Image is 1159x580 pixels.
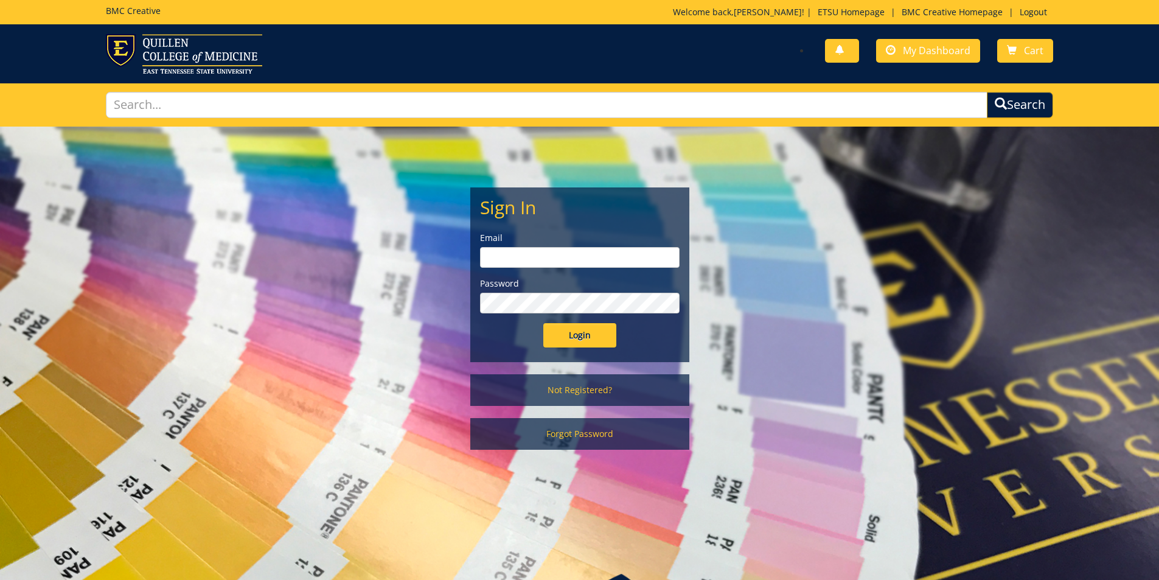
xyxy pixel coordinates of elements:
[543,323,616,348] input: Login
[106,6,161,15] h5: BMC Creative
[876,39,980,63] a: My Dashboard
[480,278,680,290] label: Password
[470,418,689,450] a: Forgot Password
[987,92,1053,118] button: Search
[480,197,680,217] h2: Sign In
[812,6,891,18] a: ETSU Homepage
[673,6,1053,18] p: Welcome back, ! | | |
[896,6,1009,18] a: BMC Creative Homepage
[106,92,988,118] input: Search...
[106,34,262,74] img: ETSU logo
[903,44,970,57] span: My Dashboard
[997,39,1053,63] a: Cart
[480,232,680,244] label: Email
[470,374,689,406] a: Not Registered?
[734,6,802,18] a: [PERSON_NAME]
[1014,6,1053,18] a: Logout
[1024,44,1043,57] span: Cart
